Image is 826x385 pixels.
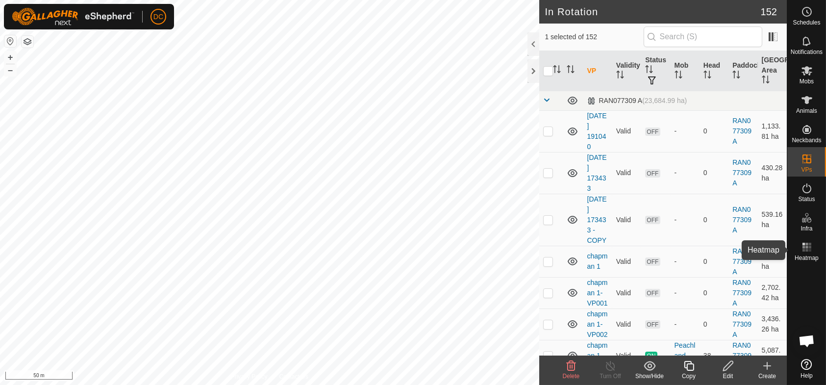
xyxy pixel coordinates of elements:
td: 0 [700,110,728,152]
a: RAN077309 A [732,205,751,234]
p-sorticon: Activate to sort [732,72,740,80]
p-sorticon: Activate to sort [645,67,653,75]
div: Copy [669,372,708,381]
button: – [4,64,16,76]
th: Mob [671,51,700,91]
span: 152 [761,4,777,19]
td: 0 [700,152,728,194]
p-sorticon: Activate to sort [675,72,682,80]
span: OFF [645,320,660,329]
div: Turn Off [591,372,630,381]
p-sorticon: Activate to sort [762,77,770,85]
div: Create [748,372,787,381]
a: [DATE] 173433 [587,154,607,192]
a: chapman 1 [587,252,608,270]
td: 2,702.42 ha [758,277,787,308]
a: RAN077309 A [732,247,751,276]
span: OFF [645,216,660,224]
a: chapman 1-VP002 [587,310,608,338]
span: OFF [645,257,660,266]
th: Status [641,51,670,91]
a: RAN077309 A [732,341,751,370]
span: OFF [645,289,660,297]
a: RAN077309 A [732,158,751,187]
div: - [675,257,696,267]
th: Validity [612,51,641,91]
a: chapman 1-VP001 [587,279,608,307]
span: Animals [796,108,817,114]
span: VPs [801,167,812,173]
td: 3,436.26 ha [758,308,787,340]
span: OFF [645,128,660,136]
div: - [675,215,696,225]
td: Valid [612,194,641,246]
p-sorticon: Activate to sort [553,67,561,75]
div: Edit [708,372,748,381]
span: Heatmap [795,255,819,261]
span: Mobs [800,78,814,84]
th: VP [583,51,612,91]
span: Neckbands [792,137,821,143]
a: RAN077309 A [732,310,751,338]
td: Valid [612,110,641,152]
span: DC [153,12,163,22]
td: 38 [700,340,728,371]
td: 1,133.81 ha [758,110,787,152]
td: 0 [700,194,728,246]
td: 0 [700,246,728,277]
div: RAN077309 A [587,97,687,105]
span: OFF [645,169,660,178]
div: - [675,126,696,136]
a: Contact Us [279,372,308,381]
a: RAN077309 A [732,117,751,145]
span: 1 selected of 152 [545,32,644,42]
td: 5,087.36 ha [758,340,787,371]
div: - [675,288,696,298]
th: [GEOGRAPHIC_DATA] Area [758,51,787,91]
span: Notifications [791,49,823,55]
td: Valid [612,152,641,194]
th: Head [700,51,728,91]
div: - [675,319,696,330]
div: - [675,168,696,178]
span: Delete [563,373,580,380]
div: Open chat [792,326,822,356]
h2: In Rotation [545,6,761,18]
a: [DATE] 191040 [587,112,607,151]
p-sorticon: Activate to sort [703,72,711,80]
a: [DATE] 173433 - COPY [587,195,607,244]
p-sorticon: Activate to sort [567,67,575,75]
span: ON [645,352,657,360]
div: Peachland Mob [675,340,696,371]
a: Help [787,355,826,383]
td: 1,079 ha [758,246,787,277]
a: Privacy Policy [231,372,268,381]
a: chapman 1-VP003 [587,341,608,370]
span: Schedules [793,20,820,26]
button: + [4,51,16,63]
td: Valid [612,246,641,277]
span: Help [801,373,813,379]
td: Valid [612,277,641,308]
button: Reset Map [4,35,16,47]
td: 0 [700,308,728,340]
span: Status [798,196,815,202]
th: Paddock [728,51,757,91]
img: Gallagher Logo [12,8,134,26]
td: Valid [612,340,641,371]
span: Infra [801,226,812,231]
span: (23,684.99 ha) [642,97,687,104]
td: 539.16 ha [758,194,787,246]
td: 430.28 ha [758,152,787,194]
div: Show/Hide [630,372,669,381]
p-sorticon: Activate to sort [616,72,624,80]
button: Map Layers [22,36,33,48]
td: 0 [700,277,728,308]
input: Search (S) [644,26,762,47]
a: RAN077309 A [732,279,751,307]
td: Valid [612,308,641,340]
